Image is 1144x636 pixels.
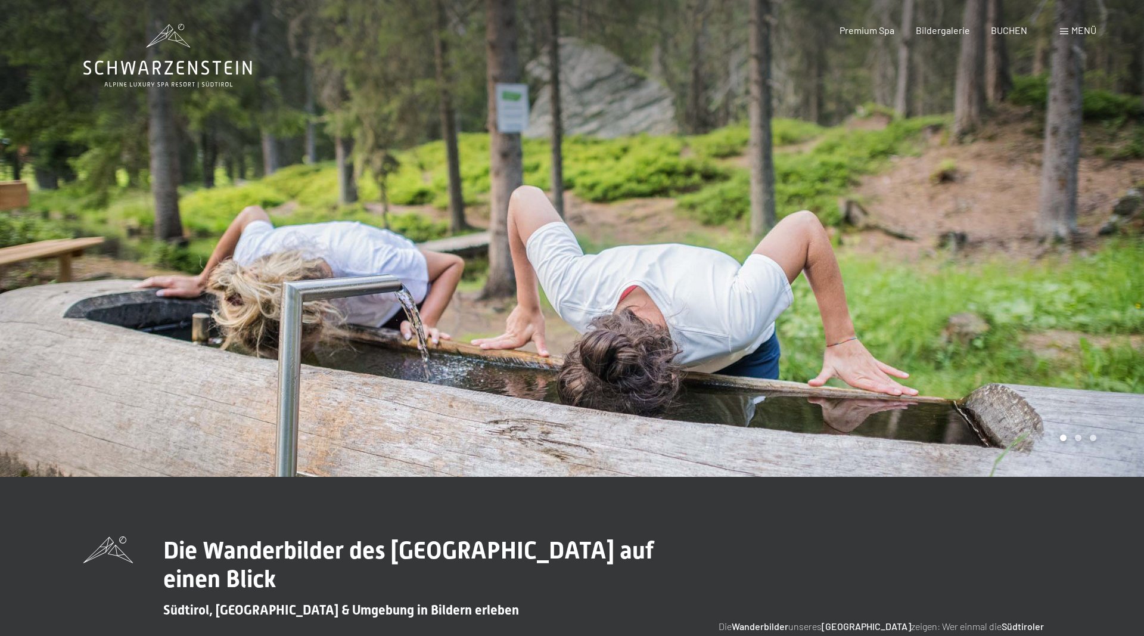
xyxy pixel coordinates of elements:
a: Bildergalerie [916,24,970,36]
a: BUCHEN [991,24,1027,36]
div: Carousel Page 1 (Current Slide) [1060,435,1067,441]
strong: Wanderbilder [732,621,788,632]
span: Südtirol, [GEOGRAPHIC_DATA] & Umgebung in Bildern erleben [163,603,519,618]
span: Die Wanderbilder des [GEOGRAPHIC_DATA] auf einen Blick [163,536,654,593]
span: Menü [1071,24,1096,36]
div: Carousel Page 3 [1090,435,1096,441]
a: Premium Spa [840,24,894,36]
div: Carousel Pagination [1056,435,1096,441]
div: Carousel Page 2 [1075,435,1081,441]
strong: [GEOGRAPHIC_DATA] [822,621,911,632]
